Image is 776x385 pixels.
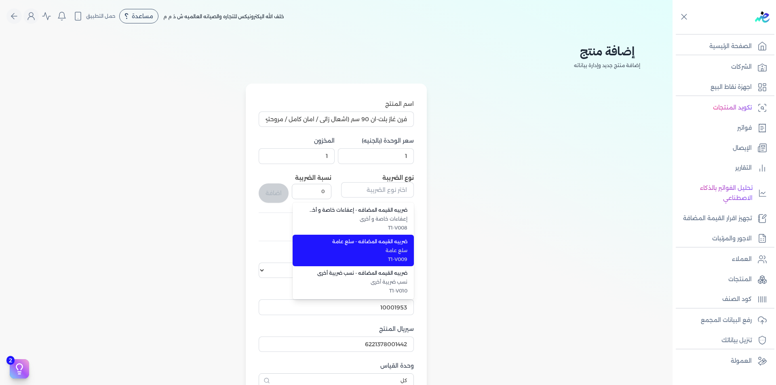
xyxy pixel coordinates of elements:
label: نوع الضريبة [382,174,414,181]
p: الإيصال [733,143,752,154]
label: كود GS1 [259,288,414,296]
button: 2 [10,359,29,379]
p: فواتير [737,123,752,133]
p: اجهزة نقاط البيع [711,82,752,93]
p: التقارير [735,163,752,173]
span: ضريبه القيمه المضافه - سلع عامة [309,238,407,245]
p: الشركات [731,62,752,72]
button: اختر نوع الضريبة [341,182,414,201]
a: تنزيل بياناتك [673,332,771,349]
a: الشركات [673,59,771,76]
p: العملاء [732,254,752,265]
span: مساعدة [132,13,153,19]
a: التقارير [673,160,771,177]
a: الاجور والمرتبات [673,230,771,247]
span: خلف الله اليكترونيكس للتجاره والصيانه العالميه ش ذ م م [163,13,284,19]
span: 2 [6,356,15,365]
a: الصفحة الرئيسية [673,38,771,55]
span: ضريبه القيمه المضافه - إعفاءات خاصة و أخرى [309,206,407,214]
div: لم يتم إضافة ضرائب بعد [259,223,414,231]
p: المنتجات [728,274,752,285]
span: سلع عامة [309,247,407,254]
p: رفع البيانات المجمع [701,315,752,326]
p: تنزيل بياناتك [721,335,752,346]
label: المخزون [259,137,335,145]
div: مساعدة [119,9,158,23]
h2: إضافة منتج [574,42,640,60]
a: تكويد المنتجات [673,99,771,116]
p: الاجور والمرتبات [712,234,752,244]
a: فواتير [673,120,771,137]
ul: اختر نوع الضريبة [293,202,414,299]
input: 00000 [259,148,335,164]
button: حمل التطبيق [71,9,118,23]
p: تكويد المنتجات [713,103,752,113]
p: العمولة [731,356,752,366]
p: تجهيز اقرار القيمة المضافة [683,213,752,224]
p: تحليل الفواتير بالذكاء الاصطناعي [677,183,753,204]
input: 00000 [338,148,414,164]
label: نسبة الضريبة [295,174,331,181]
img: logo [755,11,770,23]
span: إعفاءات خاصة و أخرى [309,215,407,223]
input: كود GS1 [259,299,414,315]
label: اسم المنتج [259,100,414,108]
label: وحدة القياس [259,362,414,370]
input: نسبة الضريبة [292,184,331,199]
a: العمولة [673,353,771,370]
span: T1-V008 [309,224,407,231]
label: نوع الكود [259,251,414,259]
a: اجهزة نقاط البيع [673,79,771,96]
p: كود الصنف [722,294,752,305]
input: ادخل كود المنتج لديك [259,337,414,352]
span: حمل التطبيق [86,13,116,20]
a: رفع البيانات المجمع [673,312,771,329]
a: كود الصنف [673,291,771,308]
a: الإيصال [673,140,771,157]
label: سعر الوحدة (بالجنيه) [338,137,414,145]
a: تجهيز اقرار القيمة المضافة [673,210,771,227]
p: الصفحة الرئيسية [709,41,752,52]
a: تحليل الفواتير بالذكاء الاصطناعي [673,180,771,207]
span: T1-V009 [309,256,407,263]
input: اكتب اسم المنتج هنا [259,112,414,127]
p: إضافة منتج جديد وإدارة بياناته [574,60,640,71]
a: المنتجات [673,271,771,288]
input: اختر نوع الضريبة [341,182,414,198]
span: T1-V010 [309,287,407,295]
span: ضريبه القيمه المضافه - نسب ضريبة أخرى [309,269,407,277]
a: العملاء [673,251,771,268]
label: سيريال المنتج [259,325,414,333]
span: نسب ضريبة أخرى [309,278,407,286]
